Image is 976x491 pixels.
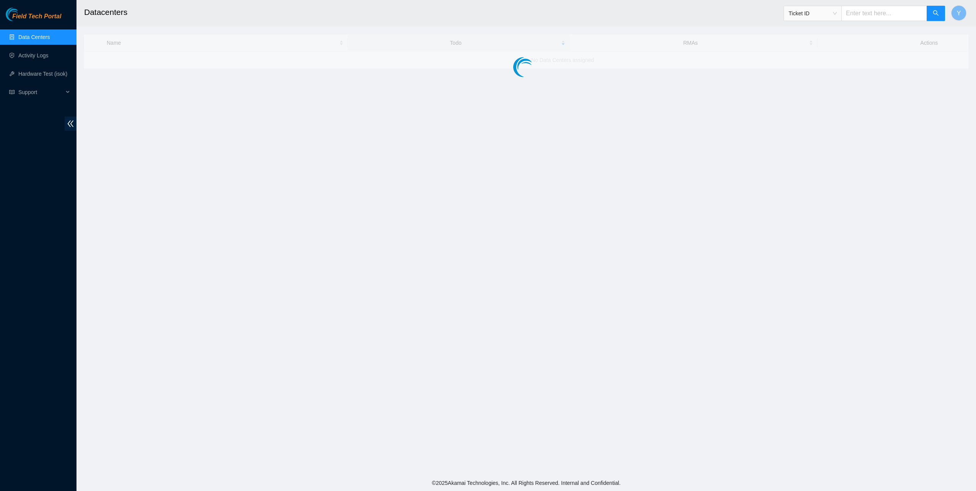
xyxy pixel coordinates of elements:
[65,117,76,131] span: double-left
[18,71,67,77] a: Hardware Test (isok)
[933,10,939,17] span: search
[957,8,961,18] span: Y
[951,5,966,21] button: Y
[18,34,50,40] a: Data Centers
[9,89,15,95] span: read
[6,14,61,24] a: Akamai TechnologiesField Tech Portal
[18,52,49,59] a: Activity Logs
[927,6,945,21] button: search
[12,13,61,20] span: Field Tech Portal
[841,6,927,21] input: Enter text here...
[789,8,837,19] span: Ticket ID
[18,85,63,100] span: Support
[6,8,39,21] img: Akamai Technologies
[76,475,976,491] footer: © 2025 Akamai Technologies, Inc. All Rights Reserved. Internal and Confidential.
